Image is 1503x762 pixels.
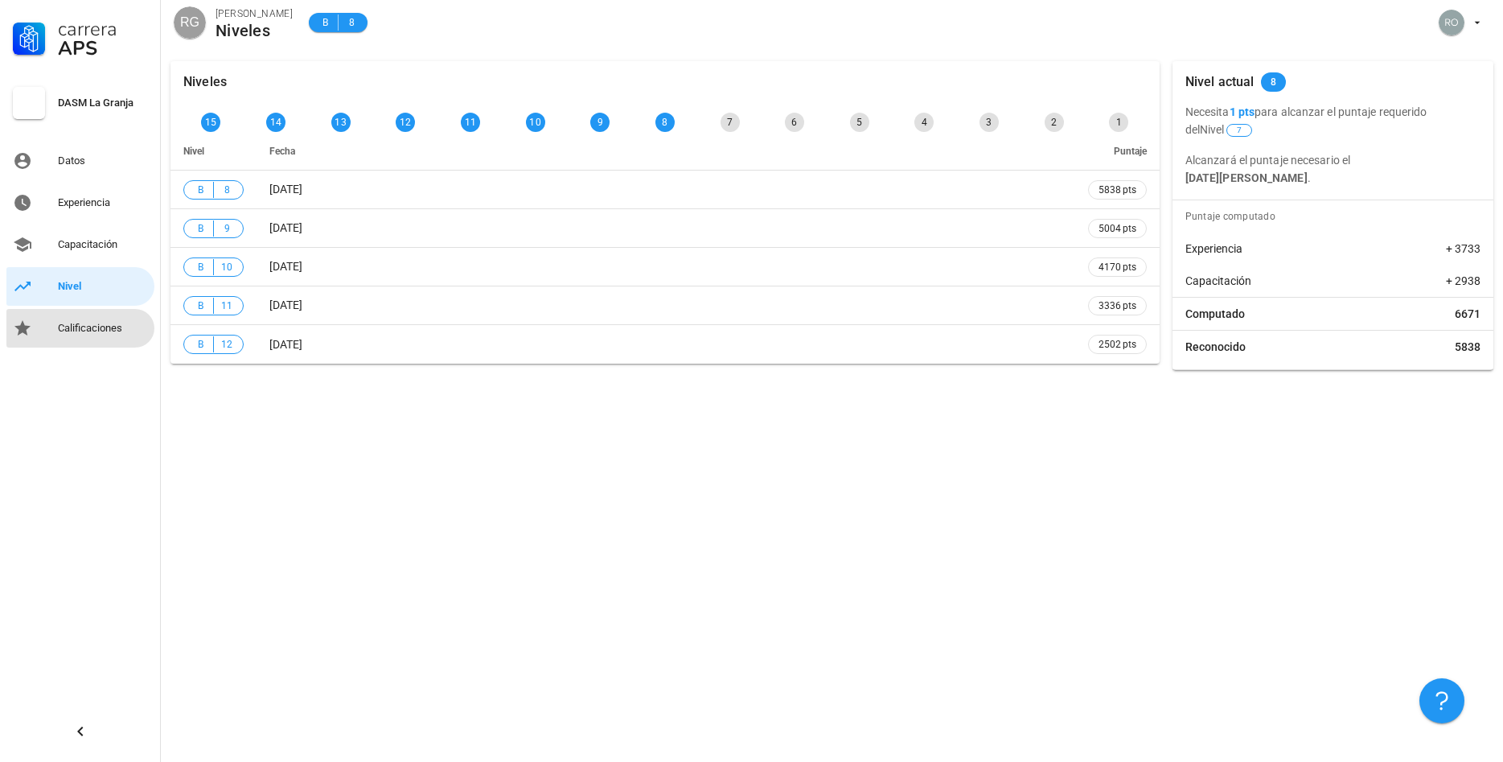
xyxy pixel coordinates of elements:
a: Capacitación [6,225,154,264]
div: 14 [266,113,285,132]
p: Alcanzará el puntaje necesario el . [1185,151,1480,187]
a: Calificaciones [6,309,154,348]
span: + 2938 [1446,273,1480,289]
span: B [194,182,207,198]
span: 9 [220,220,233,237]
span: RG [180,6,199,39]
span: Experiencia [1185,241,1242,257]
div: DASM La Granja [58,97,148,109]
div: 5 [850,113,869,132]
span: B [194,259,207,275]
div: Experiencia [58,196,148,209]
b: [DATE][PERSON_NAME] [1185,171,1308,184]
span: 12 [220,336,233,352]
span: Nivel [1200,123,1254,136]
p: Necesita para alcanzar el puntaje requerido del [1185,103,1480,138]
span: B [194,336,207,352]
div: 3 [979,113,999,132]
div: Capacitación [58,238,148,251]
div: 9 [590,113,610,132]
div: 15 [201,113,220,132]
a: Experiencia [6,183,154,222]
span: Capacitación [1185,273,1251,289]
div: Nivel actual [1185,61,1255,103]
div: 1 [1109,113,1128,132]
span: 3336 pts [1099,298,1136,314]
div: 13 [331,113,351,132]
span: Reconocido [1185,339,1246,355]
a: Datos [6,142,154,180]
th: Fecha [257,132,1075,171]
div: avatar [1439,10,1464,35]
span: 6671 [1455,306,1480,322]
span: B [194,298,207,314]
div: Calificaciones [58,322,148,335]
span: [DATE] [269,221,302,234]
span: 2502 pts [1099,336,1136,352]
div: 12 [396,113,415,132]
span: Nivel [183,146,204,157]
span: Computado [1185,306,1245,322]
span: 5838 pts [1099,182,1136,198]
div: avatar [174,6,206,39]
div: 11 [461,113,480,132]
div: 10 [526,113,545,132]
span: [DATE] [269,338,302,351]
div: 7 [721,113,740,132]
div: Datos [58,154,148,167]
div: APS [58,39,148,58]
span: [DATE] [269,299,302,311]
th: Nivel [170,132,257,171]
div: Puntaje computado [1179,200,1493,233]
div: Niveles [183,61,227,103]
span: [DATE] [269,183,302,196]
span: 5838 [1455,339,1480,355]
span: B [194,220,207,237]
span: Fecha [269,146,295,157]
th: Puntaje [1075,132,1160,171]
div: 8 [655,113,675,132]
span: 8 [345,14,358,31]
span: 5004 pts [1099,220,1136,237]
div: 2 [1045,113,1064,132]
div: [PERSON_NAME] [216,6,293,22]
div: 6 [785,113,804,132]
div: Carrera [58,19,148,39]
a: Nivel [6,267,154,306]
span: 7 [1237,125,1242,136]
div: Nivel [58,280,148,293]
span: 8 [1271,72,1276,92]
span: [DATE] [269,260,302,273]
span: 8 [220,182,233,198]
span: B [318,14,331,31]
b: 1 pts [1230,105,1255,118]
span: 11 [220,298,233,314]
span: 4170 pts [1099,259,1136,275]
span: Puntaje [1114,146,1147,157]
div: Niveles [216,22,293,39]
span: + 3733 [1446,241,1480,257]
div: 4 [914,113,934,132]
span: 10 [220,259,233,275]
